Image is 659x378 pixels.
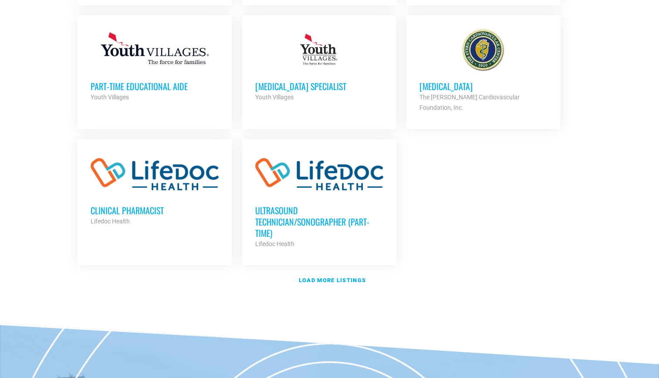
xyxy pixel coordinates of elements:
[91,205,219,216] h3: Clinical Pharmacist
[419,94,520,111] strong: The [PERSON_NAME] Cardiovascular Foundation, Inc.
[299,277,366,283] strong: Load more listings
[255,94,294,101] strong: Youth Villages
[255,205,383,239] h3: Ultrasound Technician/Sonographer (Part-Time)
[78,15,232,115] a: Part-Time Educational Aide Youth Villages
[255,240,294,247] strong: Lifedoc Health
[91,94,129,101] strong: Youth Villages
[419,81,547,92] h3: [MEDICAL_DATA]
[242,139,396,262] a: Ultrasound Technician/Sonographer (Part-Time) Lifedoc Health
[406,15,561,126] a: [MEDICAL_DATA] The [PERSON_NAME] Cardiovascular Foundation, Inc.
[242,15,396,115] a: [MEDICAL_DATA] Specialist Youth Villages
[78,139,232,240] a: Clinical Pharmacist Lifedoc Health
[91,218,130,225] strong: Lifedoc Health
[91,81,219,92] h3: Part-Time Educational Aide
[255,81,383,92] h3: [MEDICAL_DATA] Specialist
[73,270,587,290] a: Load more listings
